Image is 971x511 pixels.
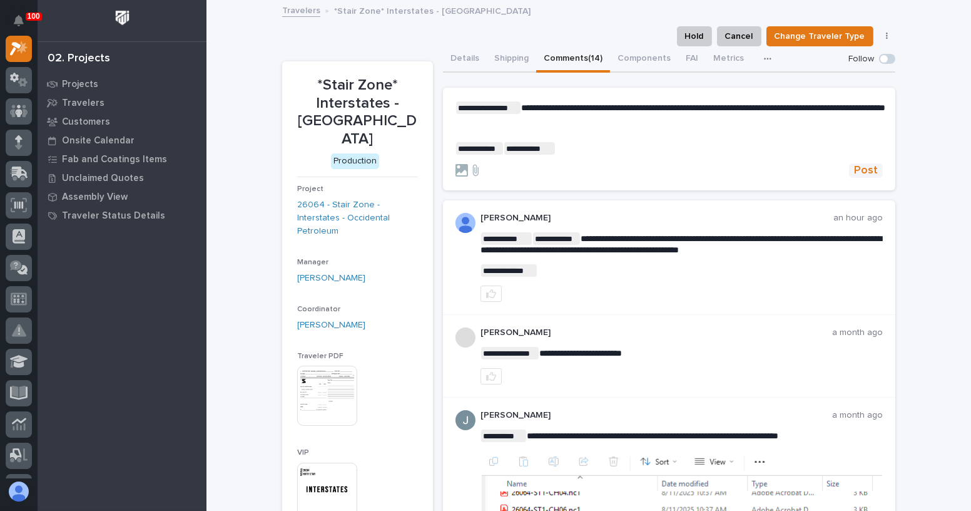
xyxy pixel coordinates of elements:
span: VIP [297,449,309,457]
p: Fab and Coatings Items [62,154,167,165]
p: [PERSON_NAME] [480,213,833,224]
span: Hold [685,29,704,44]
a: Traveler Status Details [38,206,206,225]
a: Travelers [282,3,320,17]
a: Unclaimed Quotes [38,168,206,187]
span: Project [297,185,323,193]
a: Customers [38,112,206,131]
button: like this post [480,368,502,385]
span: Manager [297,259,328,266]
p: Projects [62,79,98,90]
p: Customers [62,116,110,128]
img: ACg8ocIJHU6JEmo4GV-3KL6HuSvSpWhSGqG5DdxF6tKpN6m2=s96-c [455,410,475,430]
a: Travelers [38,93,206,112]
p: *Stair Zone* Interstates - [GEOGRAPHIC_DATA] [334,3,531,17]
p: a month ago [832,328,883,338]
button: Comments (14) [536,46,610,73]
button: like this post [480,286,502,302]
button: Metrics [706,46,751,73]
a: 26064 - Stair Zone - Interstates - Occidental Petroleum [297,199,418,237]
span: Post [854,163,878,178]
span: Cancel [725,29,753,44]
a: Onsite Calendar [38,131,206,150]
p: Traveler Status Details [62,210,165,222]
button: Change Traveler Type [766,26,873,46]
span: Change Traveler Type [775,29,865,44]
button: Notifications [6,8,32,34]
a: [PERSON_NAME] [297,319,365,332]
div: Notifications100 [16,15,32,35]
span: Traveler PDF [297,353,343,360]
p: Follow [848,54,874,65]
p: [PERSON_NAME] [480,328,832,338]
button: Post [849,163,883,178]
p: a month ago [832,410,883,421]
button: Hold [677,26,712,46]
p: Unclaimed Quotes [62,173,144,184]
a: Assembly View [38,187,206,206]
div: Production [331,153,379,169]
span: Coordinator [297,306,340,313]
button: FAI [678,46,706,73]
p: an hour ago [833,213,883,224]
p: 100 [28,12,40,21]
p: [PERSON_NAME] [480,410,832,421]
p: Onsite Calendar [62,135,135,147]
a: Fab and Coatings Items [38,150,206,168]
button: Details [443,46,487,73]
img: AOh14GhUnP333BqRmXh-vZ-TpYZQaFVsuOFmGre8SRZf2A=s96-c [455,213,475,233]
button: users-avatar [6,478,32,505]
img: Workspace Logo [111,6,134,29]
a: [PERSON_NAME] [297,272,365,285]
a: Projects [38,75,206,93]
button: Components [610,46,678,73]
div: 02. Projects [48,52,110,66]
button: Shipping [487,46,536,73]
button: Cancel [717,26,761,46]
p: Travelers [62,98,104,109]
p: Assembly View [62,192,128,203]
p: *Stair Zone* Interstates - [GEOGRAPHIC_DATA] [297,76,418,148]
